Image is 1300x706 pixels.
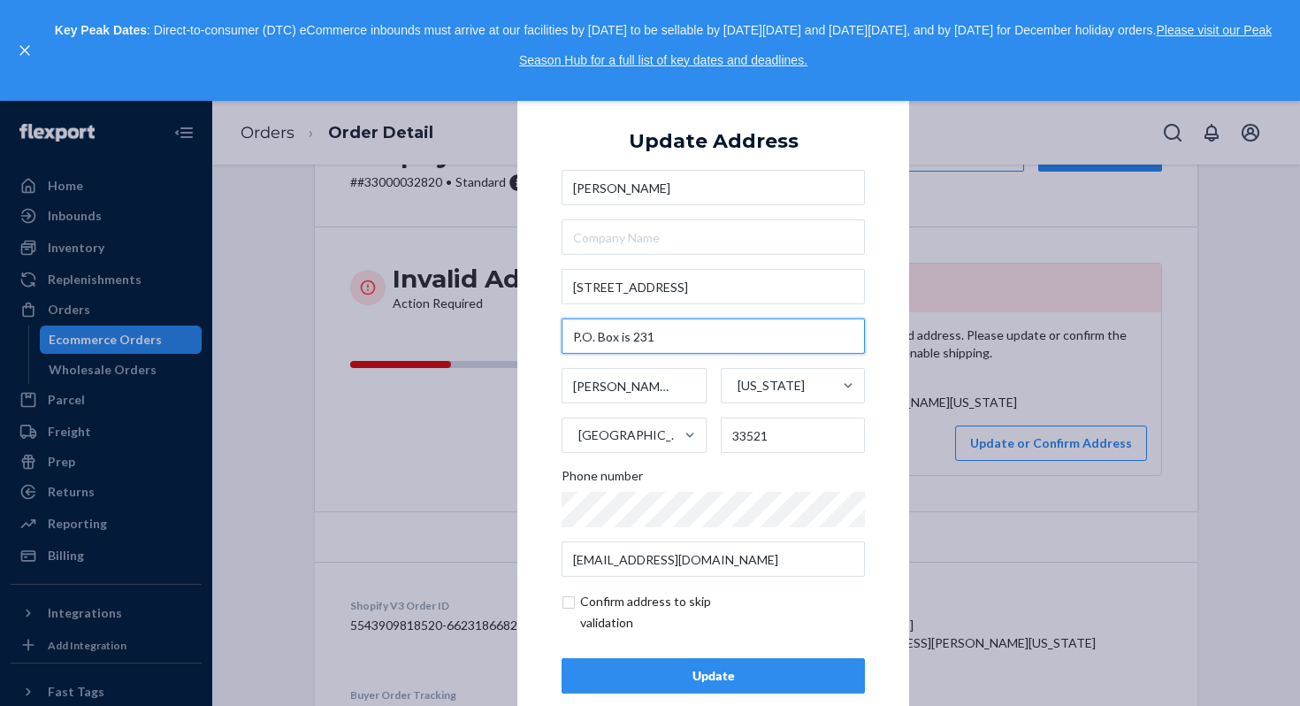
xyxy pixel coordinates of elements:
[577,418,578,453] input: [GEOGRAPHIC_DATA]
[721,418,866,453] input: ZIP Code
[577,667,850,685] div: Update
[736,368,738,403] input: [US_STATE]
[629,131,799,152] div: Update Address
[562,219,865,255] input: Company Name
[562,467,643,492] span: Phone number
[42,16,1284,75] p: : Direct-to-consumer (DTC) eCommerce inbounds must arrive at our facilities by [DATE] to be sella...
[562,368,707,403] input: City
[562,269,865,304] input: Street Address
[519,23,1272,67] a: Please visit our Peak Season Hub for a full list of key dates and deadlines.
[578,426,683,444] div: [GEOGRAPHIC_DATA]
[55,23,147,37] strong: Key Peak Dates
[16,42,34,59] button: close,
[562,318,865,354] input: Street Address 2 (Optional)
[562,658,865,694] button: Update
[562,541,865,577] input: Email (Only Required for International)
[738,377,805,395] div: [US_STATE]
[562,170,865,205] input: First & Last Name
